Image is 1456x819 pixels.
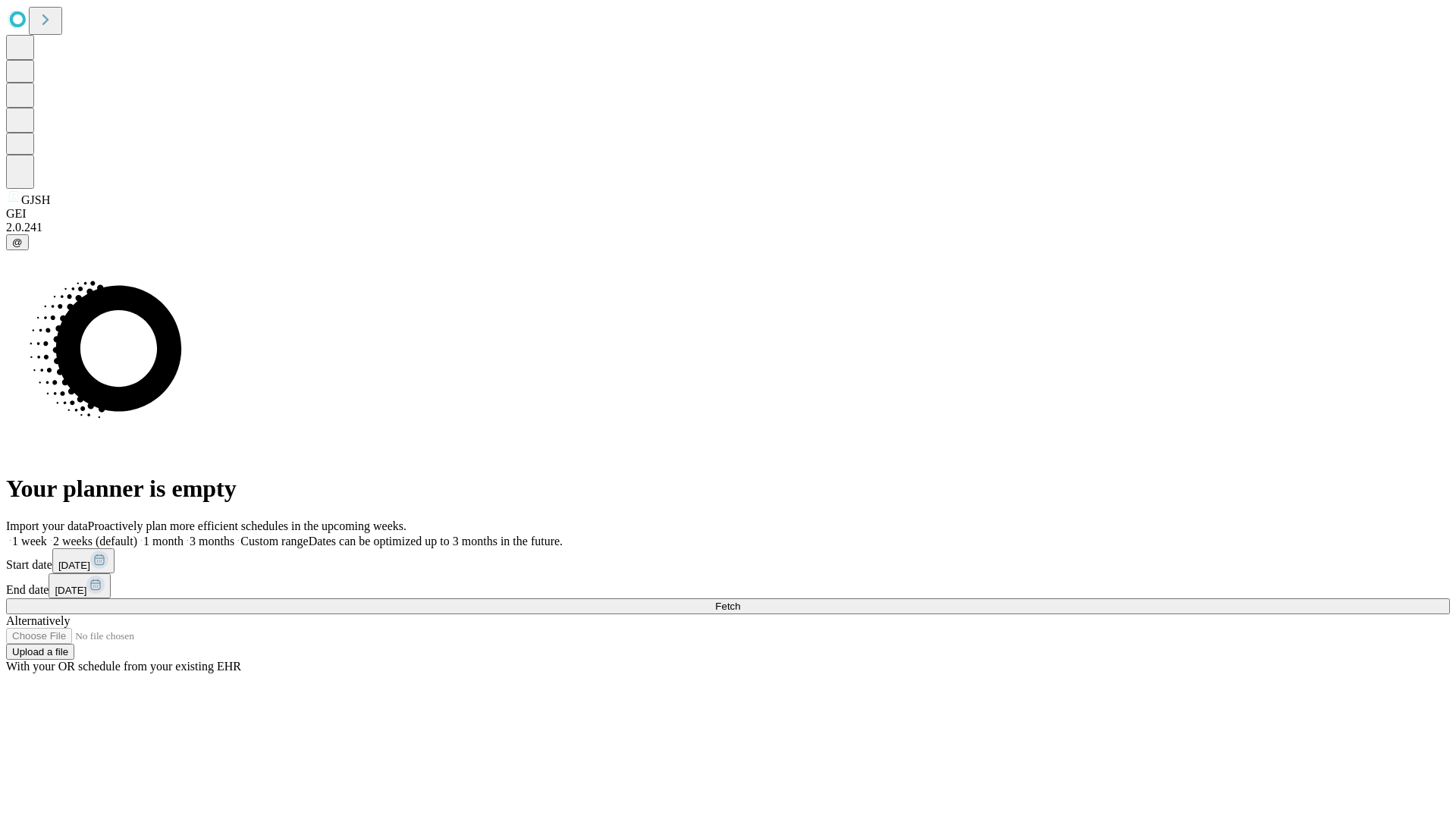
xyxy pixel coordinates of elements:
span: Dates can be optimized up to 3 months in the future. [309,535,563,548]
span: [DATE] [55,585,86,596]
div: Start date [6,548,1450,573]
button: @ [6,234,29,250]
span: Fetch [715,601,740,612]
div: End date [6,573,1450,598]
span: @ [12,237,23,248]
span: Custom range [240,535,308,548]
button: [DATE] [52,548,115,573]
span: 3 months [190,535,234,548]
h1: Your planner is empty [6,475,1450,503]
span: Alternatively [6,614,70,627]
button: Upload a file [6,644,74,660]
span: Import your data [6,519,88,532]
button: [DATE] [49,573,111,598]
span: 1 week [12,535,47,548]
div: 2.0.241 [6,221,1450,234]
button: Fetch [6,598,1450,614]
span: [DATE] [58,560,90,571]
span: 2 weeks (default) [53,535,137,548]
div: GEI [6,207,1450,221]
span: With your OR schedule from your existing EHR [6,660,241,673]
span: Proactively plan more efficient schedules in the upcoming weeks. [88,519,406,532]
span: 1 month [143,535,184,548]
span: GJSH [21,193,50,206]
